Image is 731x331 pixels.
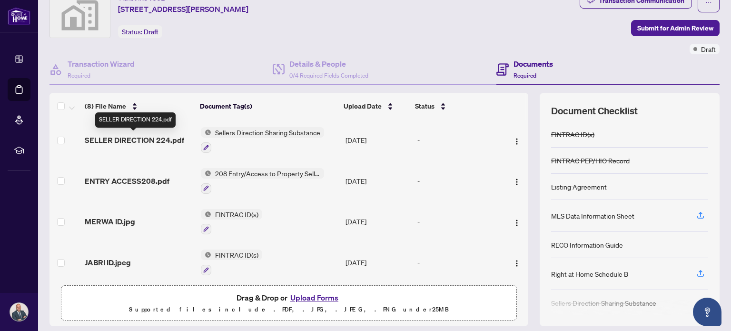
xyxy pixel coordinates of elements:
button: Submit for Admin Review [631,20,720,36]
th: Upload Date [340,93,411,120]
div: FINTRAC PEP/HIO Record [551,155,630,166]
span: MERWA ID.jpg [85,216,135,227]
button: Open asap [693,298,721,326]
div: Sellers Direction Sharing Substance [551,298,656,308]
th: Document Tag(s) [196,93,340,120]
button: Status IconSellers Direction Sharing Substance [201,127,324,153]
span: FINTRAC ID(s) [211,250,262,260]
img: Profile Icon [10,303,28,321]
span: Upload Date [344,101,382,111]
span: Drag & Drop orUpload FormsSupported files include .PDF, .JPG, .JPEG, .PNG under25MB [61,286,516,321]
td: [DATE] [342,201,414,242]
span: Draft [701,44,716,54]
span: Draft [144,28,158,36]
div: FINTRAC ID(s) [551,129,594,140]
div: Listing Agreement [551,181,607,192]
span: Submit for Admin Review [637,20,713,36]
span: Required [514,72,536,79]
td: [DATE] [342,242,414,283]
div: Right at Home Schedule B [551,269,628,279]
img: Status Icon [201,250,211,260]
button: Upload Forms [287,291,341,304]
button: Logo [509,132,524,148]
span: 208 Entry/Access to Property Seller Acknowledgement [211,168,324,179]
img: logo [8,7,30,25]
div: Status: [118,25,162,38]
button: Status IconFINTRAC ID(s) [201,250,262,275]
img: Logo [513,138,521,145]
th: Status [411,93,500,120]
span: Required [68,72,90,79]
h4: Transaction Wizard [68,58,135,70]
button: Status Icon208 Entry/Access to Property Seller Acknowledgement [201,168,324,194]
p: Supported files include .PDF, .JPG, .JPEG, .PNG under 25 MB [67,304,511,315]
img: Logo [513,260,521,267]
img: Logo [513,178,521,186]
span: FINTRAC ID(s) [211,209,262,220]
img: Status Icon [201,209,211,220]
span: Document Checklist [551,104,638,118]
img: Status Icon [201,168,211,179]
img: Logo [513,219,521,227]
span: Sellers Direction Sharing Substance [211,127,324,138]
span: [STREET_ADDRESS][PERSON_NAME] [118,3,248,15]
span: ENTRY ACCESS208.pdf [85,175,169,187]
span: (8) File Name [85,101,126,111]
span: Drag & Drop or [237,291,341,304]
span: SELLER DIRECTION 224.pdf [85,134,184,146]
div: - [417,216,499,227]
div: SELLER DIRECTION 224.pdf [95,112,176,128]
h4: Details & People [289,58,368,70]
span: JABRI ID.jpeg [85,257,131,268]
div: - [417,257,499,268]
button: Logo [509,173,524,189]
button: Logo [509,214,524,229]
button: Logo [509,255,524,270]
h4: Documents [514,58,553,70]
th: (8) File Name [81,93,196,120]
span: Status [415,101,435,111]
td: [DATE] [342,120,414,160]
div: - [417,176,499,186]
img: Status Icon [201,127,211,138]
button: Status IconFINTRAC ID(s) [201,209,262,235]
td: [DATE] [342,160,414,201]
div: MLS Data Information Sheet [551,211,634,221]
div: - [417,135,499,145]
div: RECO Information Guide [551,240,623,250]
span: 0/4 Required Fields Completed [289,72,368,79]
